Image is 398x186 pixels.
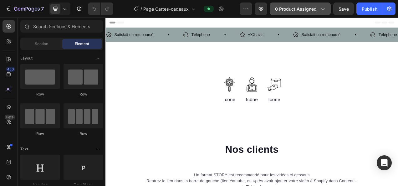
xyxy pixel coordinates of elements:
button: 7 [3,3,47,15]
div: Open Intercom Messenger [377,155,392,170]
span: Element [75,41,89,47]
input: Search Sections & Elements [20,20,103,33]
div: Publish [362,6,377,12]
div: Row [64,131,103,137]
span: Text [20,146,28,152]
button: Publish [356,3,383,15]
span: Layout [20,55,33,61]
p: Téléphone [110,18,134,27]
img: gempages_581377455038661550-ed84fad8-bdd4-454b-8150-4c7a8a0b6289.png [150,76,168,95]
p: Icône [208,101,225,110]
p: Téléphone [350,18,374,27]
div: Undo/Redo [88,3,113,15]
iframe: Design area [105,18,398,186]
p: Icône [179,101,196,110]
div: Row [20,91,60,97]
div: Row [64,91,103,97]
span: Toggle open [93,144,103,154]
span: / [140,6,142,12]
div: 450 [6,67,15,72]
p: Satisfait ou remboursé [251,18,301,27]
img: gempages_581377455038661550-2ad448e5-59b2-47e2-b388-e668714314b7.png [207,76,226,95]
span: Toggle open [93,53,103,63]
img: gempages_581377455038661550-539287d9-1f50-4442-973d-c481ce64f5fc.png [178,76,197,95]
p: Icône [150,101,168,110]
p: 7 [41,5,44,13]
h2: Nos clients [5,160,371,178]
button: 0 product assigned [270,3,331,15]
span: Page Cartes-cadeaux [143,6,189,12]
span: Section [35,41,48,47]
span: 0 product assigned [275,6,317,12]
button: Save [333,3,354,15]
div: Row [20,131,60,137]
span: Save [339,6,349,12]
div: Beta [5,115,15,120]
p: +XX avis [183,18,203,27]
